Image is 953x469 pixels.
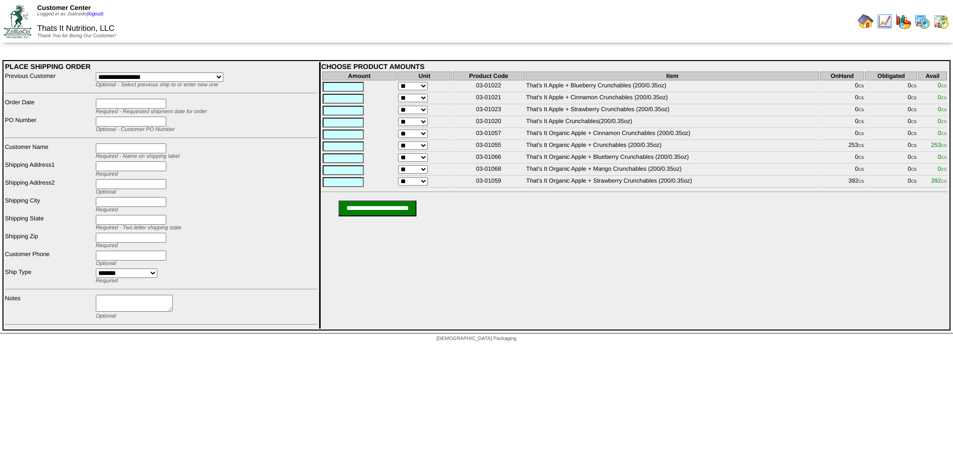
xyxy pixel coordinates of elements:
[911,167,917,172] span: CS
[865,153,917,164] td: 0
[865,165,917,176] td: 0
[820,165,864,176] td: 0
[858,13,874,29] img: home.gif
[322,71,396,80] th: Amount
[941,120,947,124] span: CS
[86,11,103,17] a: (logout)
[941,155,947,160] span: CS
[4,250,94,267] td: Customer Phone
[453,153,525,164] td: 03-01066
[526,153,819,164] td: That’s It Organic Apple + Blueberry Crunchables (200/0.35oz)
[96,207,118,213] span: Required
[941,108,947,112] span: CS
[858,108,864,112] span: CS
[895,13,911,29] img: graph.gif
[398,71,452,80] th: Unit
[938,82,947,89] span: 0
[96,189,116,195] span: Optional
[453,129,525,140] td: 03-01057
[5,63,318,70] div: PLACE SHIPPING ORDER
[820,153,864,164] td: 0
[526,129,819,140] td: That's It Organic Apple + Cinnamon Crunchables (200/0.35oz)
[918,71,947,80] th: Avail
[96,313,116,319] span: Optional
[96,109,207,115] span: Required - Requested shipment date for order
[453,81,525,92] td: 03-01022
[4,161,94,178] td: Shipping Address1
[820,93,864,104] td: 0
[911,96,917,100] span: CS
[938,106,947,113] span: 0
[858,167,864,172] span: CS
[865,129,917,140] td: 0
[820,105,864,116] td: 0
[858,96,864,100] span: CS
[526,105,819,116] td: That's It Apple + Strawberry Crunchables (200/0.35oz)
[938,165,947,172] span: 0
[858,179,864,184] span: CS
[37,4,91,11] span: Customer Center
[37,11,103,17] span: Logged in as Jsalcedo
[858,132,864,136] span: CS
[96,153,180,159] span: Required - Name on shipping label
[4,197,94,213] td: Shipping City
[321,63,948,70] div: CHOOSE PRODUCT AMOUNTS
[911,179,917,184] span: CS
[526,93,819,104] td: That's It Apple + Cinnamon Crunchables (200/0.35oz)
[865,177,917,188] td: 0
[858,143,864,148] span: CS
[911,132,917,136] span: CS
[931,177,947,184] span: 392
[858,155,864,160] span: CS
[96,243,118,249] span: Required
[526,117,819,128] td: That's It Apple Crunchables(200/0.35oz)
[4,268,94,284] td: Ship Type
[858,84,864,88] span: CS
[526,141,819,152] td: That's It Organic Apple + Crunchables (200/0.35oz)
[96,127,175,133] span: Optional - Customer PO Number
[96,171,118,177] span: Required
[453,165,525,176] td: 03-01068
[938,118,947,125] span: 0
[96,82,218,88] span: Optional - Select previous ship to or enter new one
[453,177,525,188] td: 03-01059
[911,120,917,124] span: CS
[96,261,116,267] span: Optional
[4,214,94,231] td: Shipping State
[820,177,864,188] td: 392
[4,98,94,115] td: Order Date
[820,141,864,152] td: 253
[941,167,947,172] span: CS
[4,179,94,196] td: Shipping Address2
[526,81,819,92] td: That's It Apple + Blueberry Crunchables (200/0.35oz)
[526,165,819,176] td: That’s It Organic Apple + Mango Crunchables (200/0.35oz)
[820,117,864,128] td: 0
[911,108,917,112] span: CS
[526,71,819,80] th: Item
[941,143,947,148] span: CS
[941,84,947,88] span: CS
[911,84,917,88] span: CS
[865,117,917,128] td: 0
[453,105,525,116] td: 03-01023
[436,336,516,341] span: [DEMOGRAPHIC_DATA] Packaging
[96,225,182,231] span: Required - Two letter shipping state
[914,13,930,29] img: calendarprod.gif
[938,153,947,160] span: 0
[865,81,917,92] td: 0
[526,177,819,188] td: That’s It Organic Apple + Strawberry Crunchables (200/0.35oz)
[933,13,949,29] img: calendarinout.gif
[820,129,864,140] td: 0
[941,179,947,184] span: CS
[453,117,525,128] td: 03-01020
[96,278,118,284] span: Required
[37,24,115,33] span: Thats It Nutrition, LLC
[820,81,864,92] td: 0
[911,143,917,148] span: CS
[938,130,947,136] span: 0
[865,93,917,104] td: 0
[931,141,947,148] span: 253
[453,93,525,104] td: 03-01021
[453,71,525,80] th: Product Code
[865,141,917,152] td: 0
